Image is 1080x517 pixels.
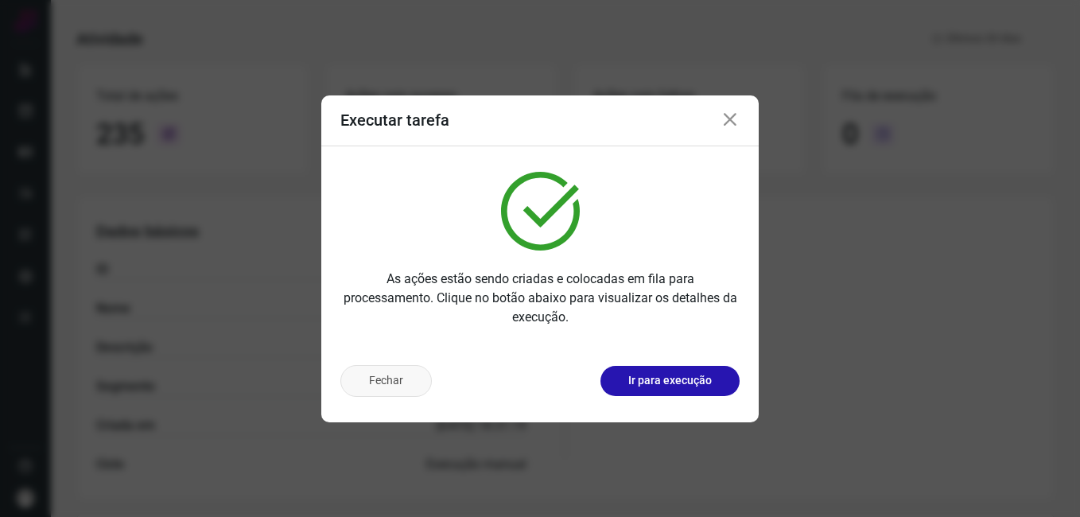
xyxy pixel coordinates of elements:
[340,365,432,397] button: Fechar
[501,172,580,251] img: verified.svg
[600,366,740,396] button: Ir para execução
[628,372,712,389] p: Ir para execução
[340,270,740,327] p: As ações estão sendo criadas e colocadas em fila para processamento. Clique no botão abaixo para ...
[340,111,449,130] h3: Executar tarefa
